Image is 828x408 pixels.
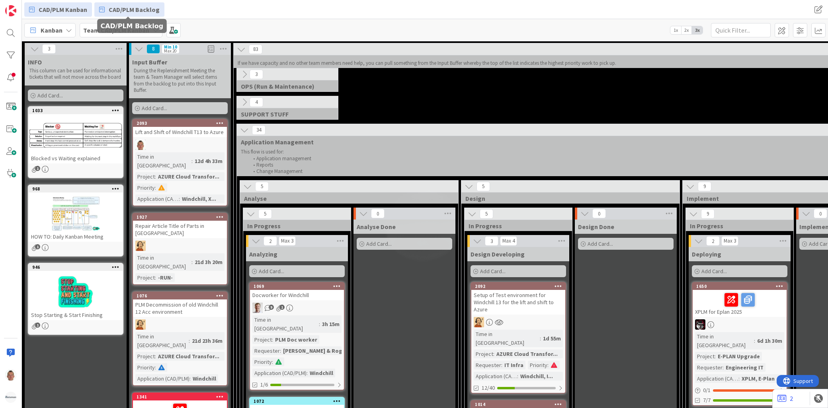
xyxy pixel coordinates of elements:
[193,258,225,266] div: 21d 3h 20m
[142,105,167,112] span: Add Card...
[133,292,227,299] div: 1076
[135,363,155,372] div: Priority
[252,125,266,135] span: 34
[695,332,754,350] div: Time in [GEOGRAPHIC_DATA]
[690,222,783,230] span: In Progress
[133,221,227,238] div: Repair Article Title of Parts in [GEOGRAPHIC_DATA]
[308,369,335,377] div: Windchill
[135,183,155,192] div: Priority
[249,45,262,54] span: 83
[281,239,293,243] div: Max 3
[692,26,703,34] span: 3x
[28,58,42,66] span: INFO
[247,222,341,230] span: In Progress
[156,172,221,181] div: AZURE Cloud Transfor...
[94,2,164,17] a: CAD/PLM Backlog
[474,317,484,327] img: RH
[135,374,189,383] div: Application (CAD/PLM)
[137,214,227,220] div: 1927
[156,273,175,282] div: -RUN-
[541,334,563,343] div: 1d 55m
[307,369,308,377] span: :
[252,335,272,344] div: Project
[29,264,123,320] div: 946Stop Starting & Start Finishing
[252,369,307,377] div: Application (CAD/PLM)
[493,350,494,358] span: :
[135,152,191,170] div: Time in [GEOGRAPHIC_DATA]
[715,352,716,361] span: :
[693,385,787,395] div: 0/1
[692,250,721,258] span: Deploying
[35,166,40,171] span: 1
[133,214,227,221] div: 1927
[133,120,227,137] div: 2093Lift and Shift of Windchill T13 to Azure
[193,157,225,165] div: 12d 4h 33m
[701,268,727,275] span: Add Card...
[755,336,784,345] div: 6d 1h 30m
[272,357,273,366] span: :
[366,240,392,247] span: Add Card...
[252,315,319,333] div: Time in [GEOGRAPHIC_DATA]
[5,369,16,381] img: TJ
[279,305,285,310] span: 1
[35,244,40,249] span: 1
[502,361,525,369] div: IT Infra
[482,384,495,392] span: 12/40
[252,346,280,355] div: Requester
[814,209,827,218] span: 0
[133,214,227,238] div: 1927Repair Article Title of Parts in [GEOGRAPHIC_DATA]
[476,182,490,191] span: 5
[155,183,156,192] span: :
[156,352,221,361] div: AZURE Cloud Transfor...
[155,352,156,361] span: :
[29,153,123,163] div: Blocked vs Waiting explained
[357,223,396,231] span: Analyse Done
[260,381,268,389] span: 1/6
[250,398,344,405] div: 1072
[465,194,670,202] span: Design
[135,273,155,282] div: Project
[693,283,787,290] div: 1650
[711,23,771,37] input: Quick Filter...
[693,319,787,330] div: RS
[250,290,344,300] div: Docworker for Windchill
[777,394,793,403] a: 2
[32,186,123,192] div: 968
[5,5,16,16] img: Visit kanbanzone.com
[135,332,189,350] div: Time in [GEOGRAPHIC_DATA]
[681,26,692,34] span: 2x
[42,44,56,54] span: 3
[706,236,720,246] span: 2
[155,363,156,372] span: :
[703,386,711,394] span: 0 / 1
[250,70,263,79] span: 3
[29,185,123,192] div: 968
[146,44,160,54] span: 8
[135,253,191,271] div: Time in [GEOGRAPHIC_DATA]
[474,350,493,358] div: Project
[29,264,123,271] div: 946
[272,335,273,344] span: :
[17,1,36,11] span: Support
[258,209,272,219] span: 5
[137,394,227,400] div: 1341
[254,284,344,289] div: 1069
[703,396,711,404] span: 7/7
[155,273,156,282] span: :
[540,334,541,343] span: :
[37,92,63,99] span: Add Card...
[137,293,227,299] div: 1076
[244,194,448,202] span: Analyse
[135,241,146,251] img: RH
[592,209,606,218] span: 0
[250,283,344,290] div: 1069
[29,185,123,242] div: 968HOW TO: Daily Kanban Meeting
[135,172,155,181] div: Project
[255,182,269,191] span: 5
[723,363,724,372] span: :
[24,2,92,17] a: CAD/PLM Kanban
[701,209,715,219] span: 9
[190,336,225,345] div: 21d 23h 36m
[164,45,177,49] div: Min 10
[724,363,766,372] div: Engineering IT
